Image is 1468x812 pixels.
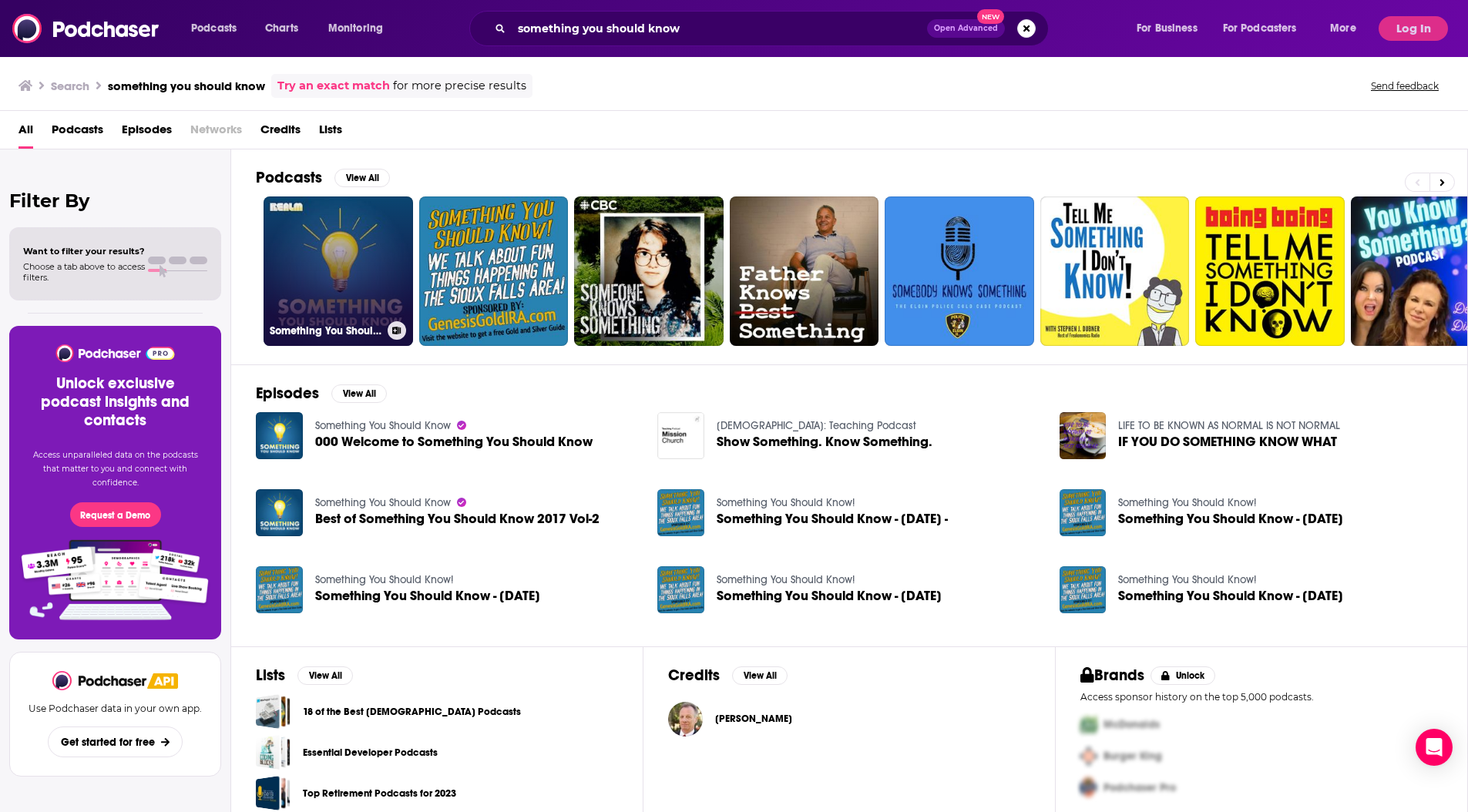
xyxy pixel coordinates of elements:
img: Something You Should Know - Mar 25 - [657,489,704,536]
button: View All [732,666,788,685]
a: Something You Should Know! [315,573,453,586]
div: Search podcasts, credits, & more... [484,11,1063,46]
span: Something You Should Know - [DATE] [315,589,540,602]
span: For Podcasters [1223,18,1297,39]
a: Something You Should Know - May 24 [315,589,540,602]
span: Networks [190,117,242,149]
h2: Episodes [256,384,319,403]
img: Something You Should Know - May 24 [256,566,303,613]
span: For Business [1137,18,1198,39]
a: Mike Carruthers [715,713,792,725]
a: Try an exact match [277,77,390,95]
button: View All [297,666,353,685]
p: Use Podchaser data in your own app. [29,703,202,714]
span: New [977,9,1005,24]
a: ListsView All [256,666,353,685]
a: Something You Should Know! [1118,573,1256,586]
h2: Lists [256,666,285,685]
a: Show Something. Know Something. [717,435,932,448]
button: Open AdvancedNew [927,19,1005,38]
h3: Unlock exclusive podcast insights and contacts [28,374,203,430]
img: Podchaser - Follow, Share and Rate Podcasts [55,344,176,362]
a: Something You Should Know - Apr 24 [1118,512,1343,525]
span: Open Advanced [934,25,998,32]
img: 000 Welcome to Something You Should Know [256,412,303,459]
img: Something You Should Know - Apr 24 [1060,489,1107,536]
h2: Filter By [9,190,221,212]
a: Something You Should Know [315,496,451,509]
button: Unlock [1151,666,1216,685]
a: IF YOU DO SOMETHING KNOW WHAT [1118,435,1337,448]
button: open menu [1126,16,1217,41]
button: View All [331,384,387,403]
a: Best of Something You Should Know 2017 Vol-2 [256,489,303,536]
button: Mike CarruthersMike Carruthers [668,694,1030,743]
span: Something You Should Know - [DATE] - [717,512,948,525]
span: Something You Should Know - [DATE] [1118,589,1343,602]
a: Top Retirement Podcasts for 2023 [256,776,291,810]
a: Charts [255,16,307,41]
button: open menu [317,16,403,41]
img: Mike Carruthers [668,702,703,737]
button: open menu [1213,16,1319,41]
a: Podcasts [52,117,103,149]
a: Best of Something You Should Know 2017 Vol-2 [315,512,600,525]
span: Charts [265,18,298,39]
a: Something You Should Know [264,196,413,346]
a: Essential Developer Podcasts [303,744,438,761]
img: Second Pro Logo [1074,740,1104,772]
a: Something You Should Know - July 09 [717,589,942,602]
span: [PERSON_NAME] [715,713,792,725]
img: Podchaser - Follow, Share and Rate Podcasts [52,671,148,690]
a: PodcastsView All [256,168,390,187]
a: Credits [260,117,301,149]
span: Choose a tab above to access filters. [23,261,145,283]
a: LIFE TO BE KNOWN AS NORMAL IS NOT NORMAL [1118,419,1340,432]
p: Access unparalleled data on the podcasts that matter to you and connect with confidence. [28,448,203,490]
button: Request a Demo [70,502,161,527]
span: Burger King [1104,750,1162,763]
h3: Search [51,79,89,93]
a: 18 of the Best [DEMOGRAPHIC_DATA] Podcasts [303,703,521,720]
span: Want to filter your results? [23,246,145,257]
img: Third Pro Logo [1074,772,1104,804]
h2: Credits [668,666,720,685]
span: Get started for free [61,736,155,749]
a: Essential Developer Podcasts [256,735,291,770]
a: Something You Should Know! [717,573,855,586]
button: open menu [180,16,257,41]
a: Lists [319,117,342,149]
img: Something You Should Know - Apr 02 [1060,566,1107,613]
a: IF YOU DO SOMETHING KNOW WHAT [1060,412,1107,459]
p: Access sponsor history on the top 5,000 podcasts. [1080,691,1443,703]
a: 18 of the Best Christian Podcasts [256,694,291,729]
h2: Brands [1080,666,1144,685]
img: Something You Should Know - July 09 [657,566,704,613]
img: First Pro Logo [1074,709,1104,740]
span: Podchaser Pro [1104,781,1176,794]
span: Episodes [122,117,172,149]
a: Something You Should Know [315,419,451,432]
img: Pro Features [16,539,214,621]
span: McDonalds [1104,718,1160,731]
a: All [18,117,33,149]
span: Something You Should Know - [DATE] [1118,512,1343,525]
img: Show Something. Know Something. [657,412,704,459]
